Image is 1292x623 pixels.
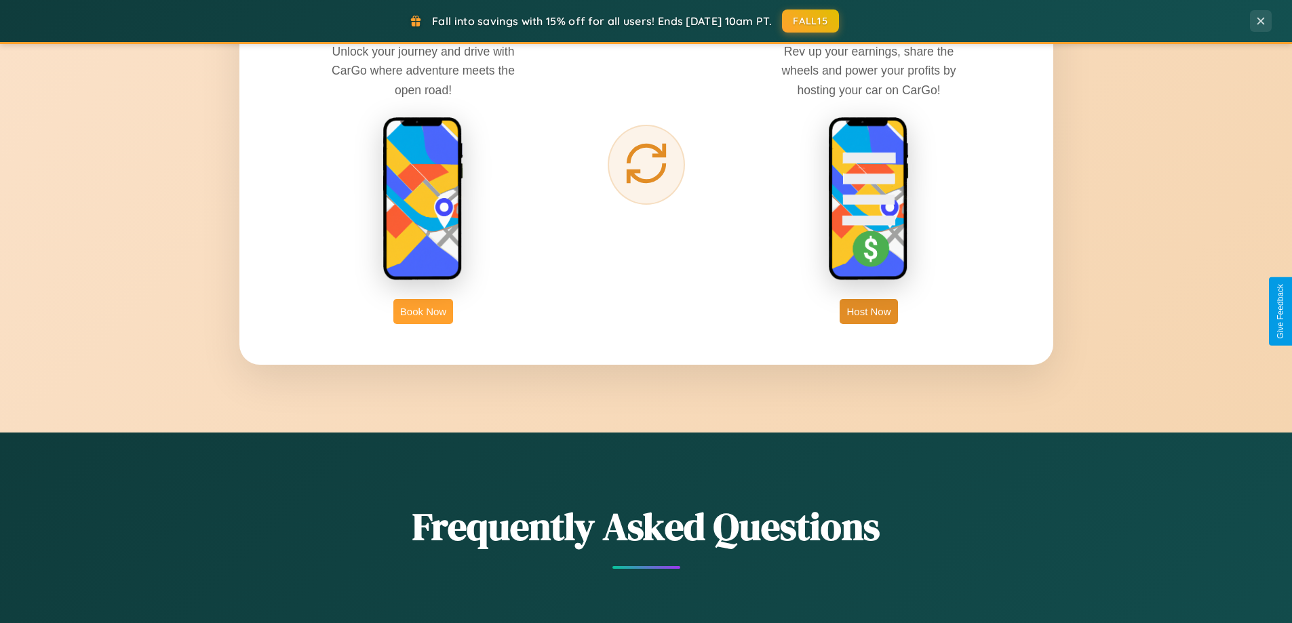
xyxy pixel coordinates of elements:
img: rent phone [383,117,464,282]
span: Fall into savings with 15% off for all users! Ends [DATE] 10am PT. [432,14,772,28]
div: Give Feedback [1276,284,1285,339]
button: Host Now [840,299,897,324]
h2: Frequently Asked Questions [239,500,1053,552]
img: host phone [828,117,909,282]
button: FALL15 [782,9,839,33]
p: Unlock your journey and drive with CarGo where adventure meets the open road! [321,42,525,99]
p: Rev up your earnings, share the wheels and power your profits by hosting your car on CarGo! [767,42,971,99]
button: Book Now [393,299,453,324]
